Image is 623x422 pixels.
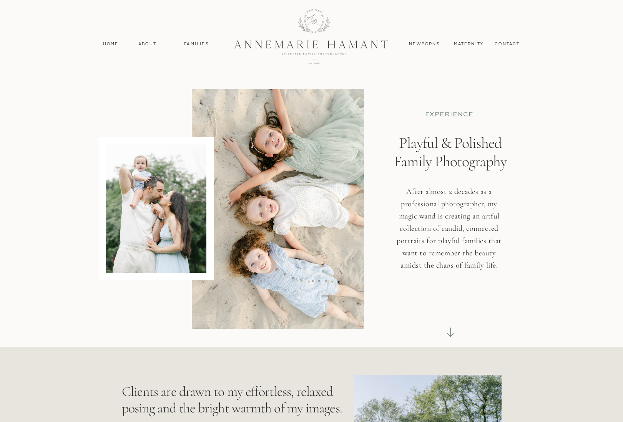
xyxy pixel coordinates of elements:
[454,41,483,48] a: MAternity
[393,185,506,284] h3: After almost 2 decades as a professional photographer, my magic wand is creating an artful collec...
[100,41,122,48] a: Home
[402,111,497,119] p: EXPERIENCE
[388,134,513,204] h1: Playful & Polished Family Photography
[491,41,524,48] a: contact
[136,41,159,48] a: About
[406,41,443,48] a: Newborns
[179,41,214,48] a: Families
